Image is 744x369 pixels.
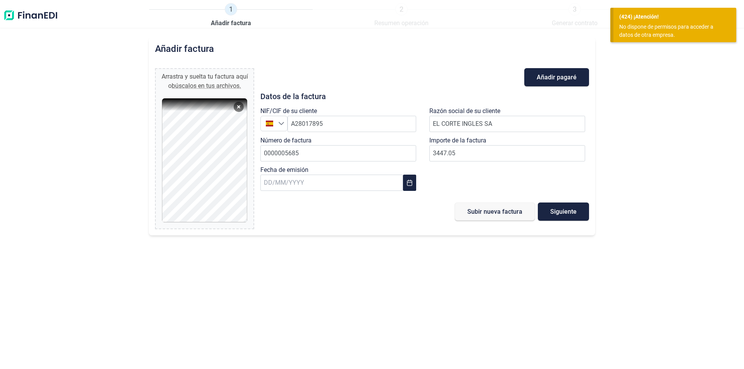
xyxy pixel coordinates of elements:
[550,209,577,215] span: Siguiente
[260,175,403,191] input: DD/MM/YYYY
[266,120,273,127] img: ES
[619,23,725,39] div: No dispone de permisos para acceder a datos de otra empresa.
[225,3,237,15] span: 1
[403,175,416,191] button: Choose Date
[429,106,500,116] label: Razón social de su cliente
[260,136,312,145] label: Número de factura
[619,13,730,21] div: (424) ¡Atención!
[211,19,251,28] span: Añadir factura
[159,72,250,91] div: Arrastra y suelta tu factura aquí o
[155,43,214,54] h2: Añadir factura
[260,106,317,116] label: NIF/CIF de su cliente
[260,93,589,100] h3: Datos de la factura
[537,74,577,80] span: Añadir pagaré
[538,203,589,221] button: Siguiente
[278,116,287,131] div: Seleccione un país
[524,68,589,86] button: Añadir pagaré
[467,209,522,215] span: Subir nueva factura
[211,3,251,28] a: 1Añadir factura
[172,82,241,89] span: búscalos en tus archivos.
[455,203,535,221] button: Subir nueva factura
[429,136,486,145] label: Importe de la factura
[260,165,308,175] label: Fecha de emisión
[3,3,58,28] img: Logo de aplicación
